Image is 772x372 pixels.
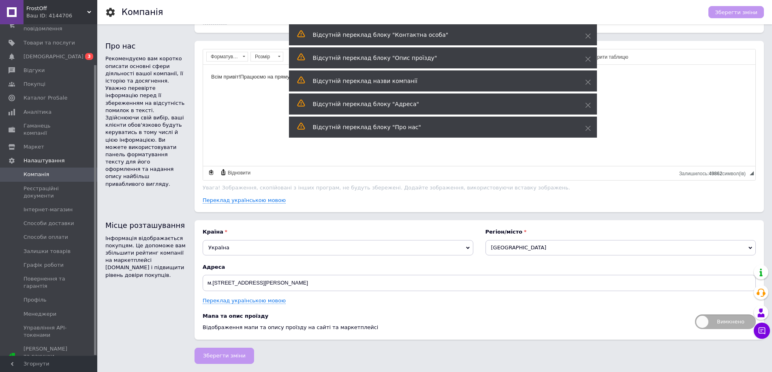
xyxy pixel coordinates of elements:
span: Управління API-токенами [24,324,75,339]
span: Аналітика [24,108,51,116]
span: Залишки товарів [24,248,71,255]
span: Відгуки [24,67,45,74]
span: Вимкнено [695,315,756,329]
h1: Компанія [122,7,163,17]
span: Компанія [24,171,49,178]
span: Розмір [251,52,275,61]
a: Переклад українською мовою [203,197,286,204]
b: Країна [203,228,473,236]
div: Місце розташування [105,220,186,230]
b: Мапа та опис проїзду [203,312,687,320]
div: Відсутнiй переклад блоку "Адреса" [313,100,565,108]
button: Чат з покупцем [754,323,770,339]
p: Відображення мапи та опису проїзду на сайті та маркетплейсі [203,324,687,331]
div: Кiлькiсть символiв [679,169,750,176]
span: Менеджери [24,310,56,318]
div: Інформація відображається покупцям. Це допоможе вам збільшити рейтинг компанії на маркетплейсі [D... [105,235,186,279]
div: Відсутнiй переклад блоку "Опис проїзду" [313,54,565,62]
span: Форматування [207,52,240,61]
iframe: Редактор, 345E071A-3AE8-4DD4-BB50-F1E687D24205 [203,65,755,166]
span: Графік роботи [24,261,64,269]
div: Відсутній переклад блоку "Контактна особа" [313,31,565,39]
input: Повна адреса компанії [203,275,756,291]
span: Каталог ProSale [24,94,67,102]
a: Форматування [206,52,248,62]
a: Створити таблицю [577,52,629,61]
span: Способи доставки [24,220,74,227]
div: Рекомендуємо вам коротко описати основні сфери діяльності вашої компанії, її історію та досягненн... [105,55,186,187]
span: 3 [85,53,93,60]
span: Відновити [227,170,250,176]
b: Адреса [203,264,756,271]
span: [PERSON_NAME] та рахунки [24,345,75,368]
span: 49862 [709,171,722,176]
a: Розмір [250,52,283,62]
a: Зробити резервну копію зараз [207,168,216,177]
div: Ваш ID: 4144706 [26,12,97,19]
span: Потягніть для зміни розмірів [750,171,754,175]
span: Профіль [24,296,47,304]
span: Маркет [24,143,44,151]
span: FrostOff [26,5,87,12]
div: Відсутнiй переклад назви компанії [313,77,565,85]
div: Про нас [105,41,186,51]
span: Гаманець компанії [24,122,75,137]
span: Товари та послуги [24,39,75,47]
span: Створити таблицю [585,54,628,61]
span: Повернення та гарантія [24,275,75,290]
b: Регіон/місто [485,228,756,236]
span: Україна [203,240,473,255]
span: Способи оплати [24,234,68,241]
span: [DEMOGRAPHIC_DATA] [24,53,83,60]
span: Замовлення та повідомлення [24,18,75,32]
span: Інтернет-магазин [24,206,73,213]
a: Переклад українською мовою [203,298,286,304]
span: [GEOGRAPHIC_DATA] [485,240,756,255]
span: Покупці [24,81,45,88]
span: Налаштування [24,157,65,164]
p: Увага! Зображення, скопійовані з інших програм, не будуть збережені. Додайте зображення, використ... [203,185,756,191]
a: Жирний (Ctrl+B) [286,52,295,61]
a: Відновити [219,168,252,177]
span: Реєстраційні документи [24,185,75,200]
div: Відсутнiй переклад блоку "Про нас" [313,123,565,131]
